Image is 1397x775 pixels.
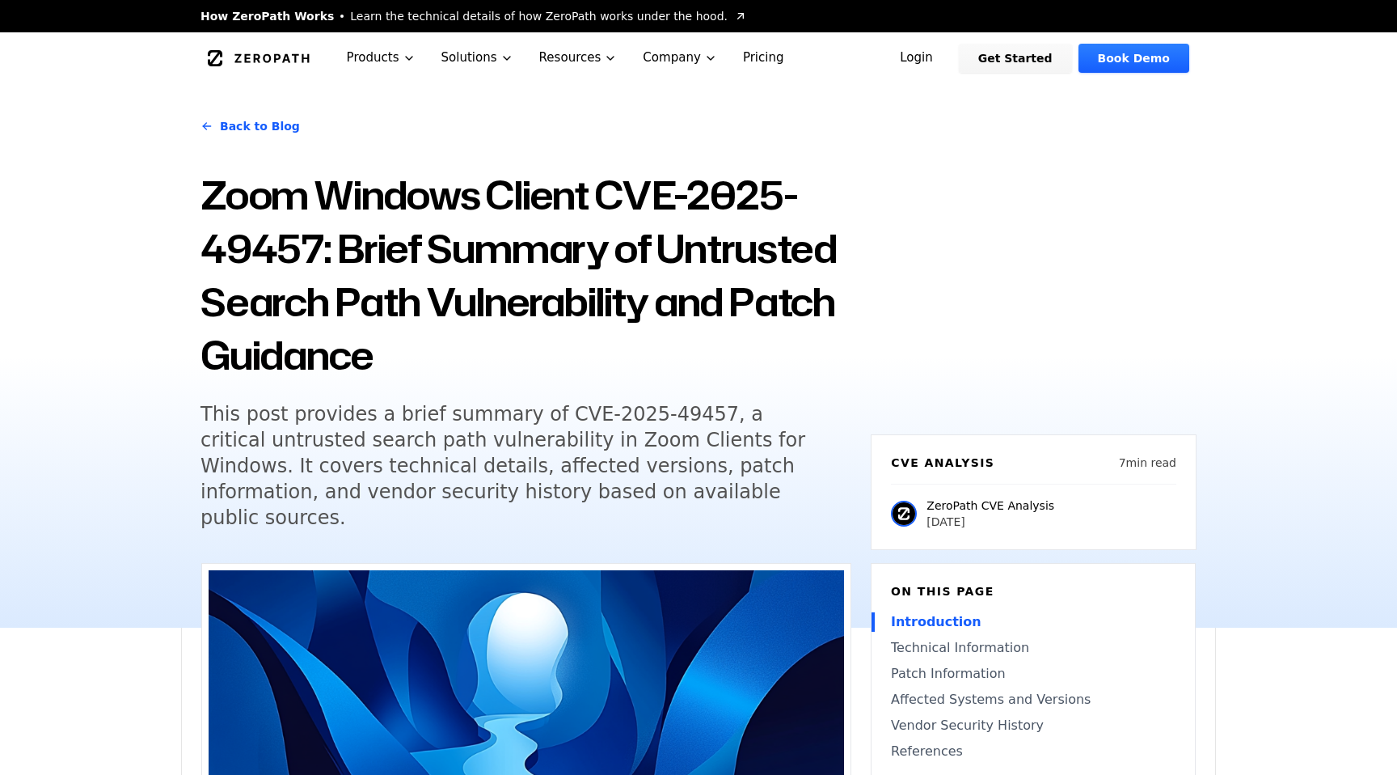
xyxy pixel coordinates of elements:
[200,168,851,382] h1: Zoom Windows Client CVE-2025-49457: Brief Summary of Untrusted Search Path Vulnerability and Patc...
[200,401,821,531] h5: This post provides a brief summary of CVE-2025-49457, a critical untrusted search path vulnerabil...
[891,501,917,527] img: ZeroPath CVE Analysis
[891,638,1175,658] a: Technical Information
[891,664,1175,684] a: Patch Information
[334,32,428,83] button: Products
[428,32,526,83] button: Solutions
[200,8,747,24] a: How ZeroPath WorksLearn the technical details of how ZeroPath works under the hood.
[891,716,1175,735] a: Vendor Security History
[200,8,334,24] span: How ZeroPath Works
[526,32,631,83] button: Resources
[959,44,1072,73] a: Get Started
[350,8,728,24] span: Learn the technical details of how ZeroPath works under the hood.
[891,455,994,471] h6: CVE Analysis
[1078,44,1189,73] a: Book Demo
[926,498,1054,514] p: ZeroPath CVE Analysis
[730,32,797,83] a: Pricing
[1119,455,1176,471] p: 7 min read
[891,690,1175,709] a: Affected Systems and Versions
[630,32,730,83] button: Company
[926,514,1054,530] p: [DATE]
[891,612,1175,632] a: Introduction
[181,32,1216,83] nav: Global
[891,583,1175,599] h6: On this page
[880,44,952,73] a: Login
[200,104,300,149] a: Back to Blog
[891,742,1175,761] a: References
